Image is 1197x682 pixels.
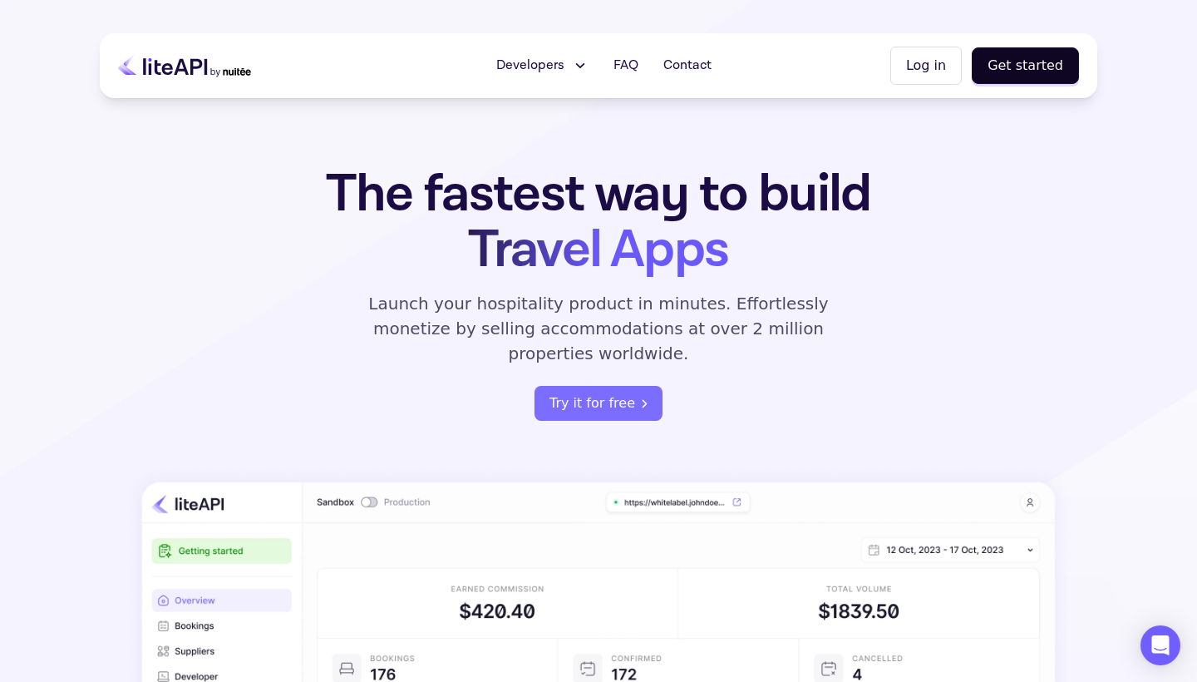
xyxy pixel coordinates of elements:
h1: The fastest way to build [273,166,924,278]
button: Log in [890,47,962,85]
button: Developers [486,49,598,82]
button: Try it for free [534,386,663,421]
span: Travel Apps [468,215,728,284]
button: Get started [972,47,1079,84]
span: Developers [496,56,564,76]
span: Contact [663,56,712,76]
p: Launch your hospitality product in minutes. Effortlessly monetize by selling accommodations at ov... [349,291,848,366]
a: Contact [653,49,722,82]
a: FAQ [603,49,648,82]
a: register [534,386,663,421]
div: Open Intercom Messenger [1140,625,1180,665]
span: FAQ [613,56,638,76]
